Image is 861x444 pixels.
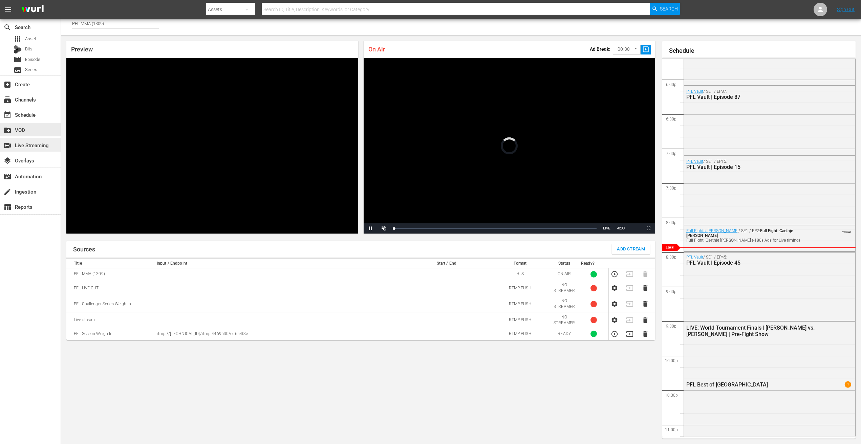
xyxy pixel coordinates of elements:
[491,296,550,312] td: RTMP PUSH
[550,280,579,296] td: NO STREAMER
[642,46,650,53] span: slideshow_sharp
[642,223,655,234] button: Fullscreen
[626,330,633,338] button: Transition
[66,280,155,296] td: PFL LIVE CUT
[394,228,597,229] div: Progress Bar
[642,316,649,324] button: Delete
[71,46,93,53] span: Preview
[650,3,680,15] button: Search
[550,268,579,280] td: ON AIR
[686,325,819,337] div: LIVE: World Tournament Finals | [PERSON_NAME] vs. [PERSON_NAME] | Pre-Fight Show
[25,46,33,52] span: Bits
[66,259,155,268] th: Title
[617,245,645,253] span: Add Stream
[66,296,155,312] td: PFL Challenger Series Weigh In
[4,5,12,14] span: menu
[3,188,12,196] span: Ingestion
[491,259,550,268] th: Format
[491,268,550,280] td: HLS
[3,126,12,134] span: VOD
[3,81,12,89] span: Create
[16,2,49,18] img: ans4CAIJ8jUAAAAAAAAAAAAAAAAAAAAAAAAgQb4GAAAAAAAAAAAAAAAAAAAAAAAAJMjXAAAAAAAAAAAAAAAAAAAAAAAAgAT5G...
[550,259,579,268] th: Status
[613,43,641,56] div: 00:30
[155,312,403,328] td: ---
[491,328,550,340] td: RTMP PUSH
[155,280,403,296] td: ---
[611,284,618,292] button: Configure
[600,223,614,234] button: Seek to live, currently behind live
[686,159,819,170] div: / SE1 / EP15:
[617,226,618,230] span: -
[660,3,678,15] span: Search
[66,268,155,280] td: PFL MMA (1309)
[669,47,856,54] h1: Schedule
[686,260,819,266] div: PFL Vault | Episode 45
[579,259,608,268] th: Ready?
[14,66,22,74] span: Series
[686,255,703,260] a: PFL Vault
[491,312,550,328] td: RTMP PUSH
[686,228,819,243] div: / SE1 / EP2:
[550,328,579,340] td: READY
[686,381,819,388] div: PFL Best of [GEOGRAPHIC_DATA]
[155,259,403,268] th: Input / Endpoint
[686,228,793,238] span: Full Fight: Gaethje [PERSON_NAME]
[3,203,12,211] span: Reports
[155,268,403,280] td: ---
[618,226,625,230] span: 0:00
[3,96,12,104] span: Channels
[686,228,738,233] a: Full Fights: [PERSON_NAME]
[66,328,155,340] td: PFL Season Weigh In
[3,173,12,181] span: Automation
[368,46,385,53] span: On Air
[642,330,649,338] button: Delete
[686,159,703,164] a: PFL Vault
[686,238,819,243] div: Full Fight: Gaethje [PERSON_NAME] (-180s Ads for Live timing)
[491,280,550,296] td: RTMP PUSH
[686,94,819,100] div: PFL Vault | Episode 87
[14,35,22,43] span: Asset
[364,58,655,234] div: Video Player
[155,296,403,312] td: ---
[157,331,401,337] p: rtmp://[TECHNICAL_ID]/rtmp-4469530/ed654f3e
[66,312,155,328] td: Live stream
[686,164,819,170] div: PFL Vault | Episode 15
[686,89,819,100] div: / SE1 / EP87:
[3,141,12,150] span: Live Streaming
[628,223,642,234] button: Picture-in-Picture
[3,23,12,31] span: Search
[73,246,95,253] h1: Sources
[837,7,855,12] a: Sign Out
[550,312,579,328] td: NO STREAMER
[402,259,491,268] th: Start / End
[603,226,610,230] span: LIVE
[377,223,391,234] button: Unmute
[611,300,618,308] button: Configure
[14,45,22,53] div: Bits
[25,66,37,73] span: Series
[364,223,377,234] button: Pause
[3,157,12,165] span: Overlays
[3,111,12,119] span: Schedule
[611,330,618,338] button: Preview Stream
[845,381,851,388] span: 1
[686,255,819,266] div: / SE1 / EP45:
[611,316,618,324] button: Configure
[611,270,618,278] button: Preview Stream
[642,300,649,308] button: Delete
[842,228,851,233] span: VARIANT
[686,89,703,94] a: PFL Vault
[25,36,36,42] span: Asset
[66,58,358,234] div: Video Player
[25,56,40,63] span: Episode
[612,244,650,254] button: Add Stream
[590,46,610,52] p: Ad Break:
[550,296,579,312] td: NO STREAMER
[14,56,22,64] span: Episode
[642,284,649,292] button: Delete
